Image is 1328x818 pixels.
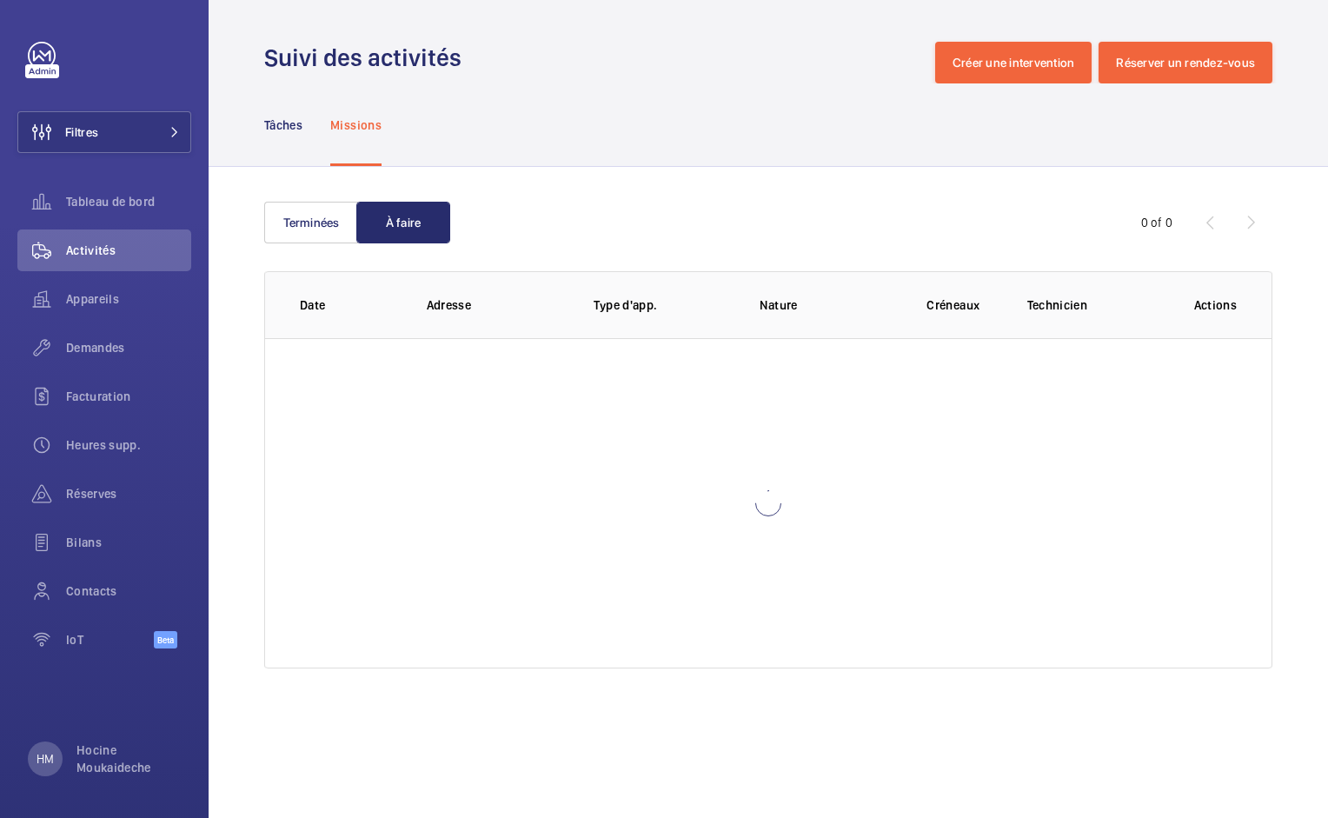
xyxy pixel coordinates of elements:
[66,631,154,648] span: IoT
[17,111,191,153] button: Filtres
[66,436,191,454] span: Heures supp.
[66,388,191,405] span: Facturation
[1099,42,1272,83] button: Réserver un rendez-vous
[926,296,999,314] p: Créneaux
[1027,296,1166,314] p: Technicien
[66,242,191,259] span: Activités
[935,42,1092,83] button: Créer une intervention
[37,750,54,768] p: HM
[154,631,177,648] span: Beta
[66,193,191,210] span: Tableau de bord
[264,116,302,134] p: Tâches
[264,42,472,74] h1: Suivi des activités
[66,534,191,551] span: Bilans
[356,202,450,243] button: À faire
[594,296,733,314] p: Type d'app.
[1141,214,1172,231] div: 0 of 0
[264,202,358,243] button: Terminées
[300,296,399,314] p: Date
[66,290,191,308] span: Appareils
[66,485,191,502] span: Réserves
[66,339,191,356] span: Demandes
[427,296,566,314] p: Adresse
[1194,296,1237,314] p: Actions
[760,296,899,314] p: Nature
[330,116,382,134] p: Missions
[66,582,191,600] span: Contacts
[76,742,181,776] p: Hocine Moukaideche
[65,123,98,141] span: Filtres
